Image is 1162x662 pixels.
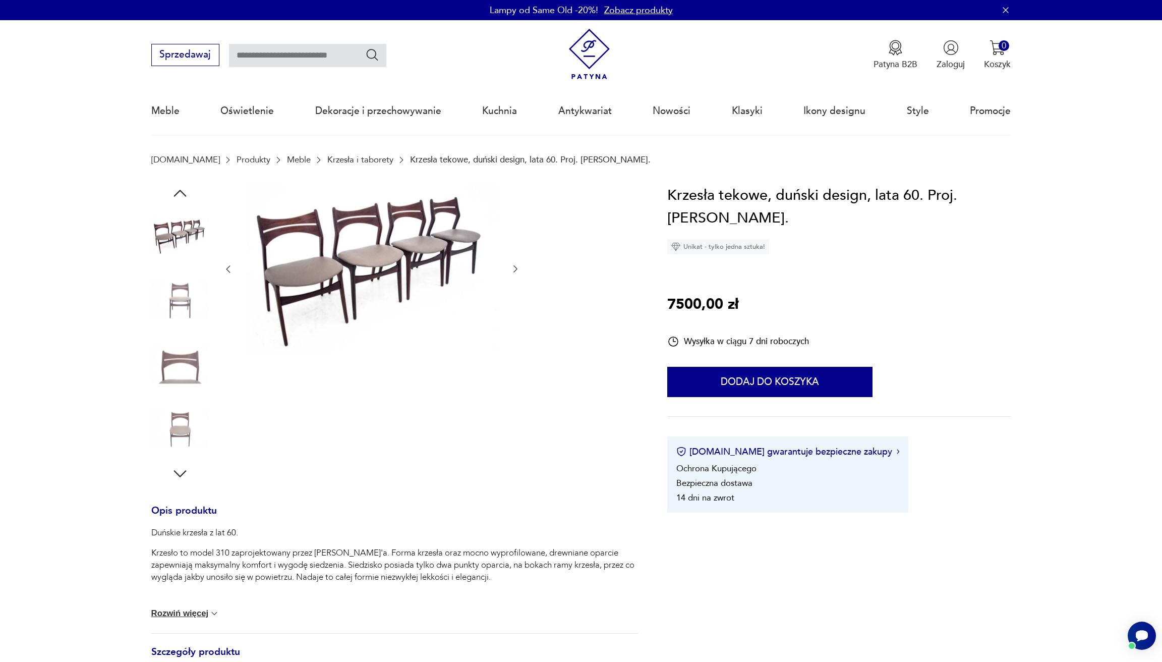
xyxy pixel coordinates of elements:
img: Ikona koszyka [990,40,1005,56]
a: Nowości [653,88,690,134]
p: Krzesła tekowe, duński design, lata 60. Proj. [PERSON_NAME]. [410,155,651,164]
a: Krzesła i taborety [327,155,393,164]
img: Ikonka użytkownika [943,40,959,56]
p: Zaloguj [937,59,965,70]
li: Bezpieczna dostawa [676,477,752,489]
button: Patyna B2B [874,40,917,70]
a: Zobacz produkty [604,4,673,17]
a: Kuchnia [482,88,517,134]
div: 0 [999,40,1009,51]
h1: Krzesła tekowe, duński design, lata 60. Proj. [PERSON_NAME]. [667,184,1011,230]
a: Promocje [970,88,1011,134]
div: Wysyłka w ciągu 7 dni roboczych [667,336,809,348]
button: Zaloguj [937,40,965,70]
a: [DOMAIN_NAME] [151,155,220,164]
a: Produkty [237,155,270,164]
img: Patyna - sklep z meblami i dekoracjami vintage [564,29,615,80]
p: Lampy od Same Old -20%! [490,4,598,17]
a: Dekoracje i przechowywanie [315,88,441,134]
button: Szukaj [365,47,380,62]
a: Ikona medaluPatyna B2B [874,40,917,70]
a: Style [907,88,929,134]
img: Ikona diamentu [671,242,680,251]
img: Ikona strzałki w prawo [897,449,900,454]
button: 0Koszyk [984,40,1011,70]
img: Zdjęcie produktu Krzesła tekowe, duński design, lata 60. Proj. Erik Buch. [151,207,209,265]
button: [DOMAIN_NAME] gwarantuje bezpieczne zakupy [676,446,900,458]
a: Meble [151,88,180,134]
p: Duńskie krzesła z lat 60. [151,527,638,539]
a: Antykwariat [558,88,612,134]
button: Sprzedawaj [151,44,219,66]
p: Siedzisko obite nową skóra naturalną. [151,591,638,603]
p: Patyna B2B [874,59,917,70]
a: Meble [287,155,311,164]
iframe: Smartsupp widget button [1128,622,1156,650]
a: Ikony designu [803,88,865,134]
a: Sprzedawaj [151,51,219,60]
img: Zdjęcie produktu Krzesła tekowe, duński design, lata 60. Proj. Erik Buch. [151,271,209,329]
div: Unikat - tylko jedna sztuka! [667,239,769,254]
button: Dodaj do koszyka [667,367,873,397]
p: Krzesło to model 310 zaprojektowany przez [PERSON_NAME]'a. Forma krzesła oraz mocno wyprofilowane... [151,547,638,583]
a: Klasyki [732,88,763,134]
h3: Opis produktu [151,507,638,527]
img: Ikona medalu [888,40,903,56]
p: 7500,00 zł [667,293,738,316]
img: chevron down [209,609,219,619]
p: Koszyk [984,59,1011,70]
button: Rozwiń więcej [151,609,220,619]
li: 14 dni na zwrot [676,492,734,504]
a: Oświetlenie [220,88,274,134]
li: Ochrona Kupującego [676,463,757,474]
img: Ikona certyfikatu [676,447,686,457]
img: Zdjęcie produktu Krzesła tekowe, duński design, lata 60. Proj. Erik Buch. [151,400,209,458]
img: Zdjęcie produktu Krzesła tekowe, duński design, lata 60. Proj. Erik Buch. [151,336,209,394]
img: Zdjęcie produktu Krzesła tekowe, duński design, lata 60. Proj. Erik Buch. [246,184,498,353]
